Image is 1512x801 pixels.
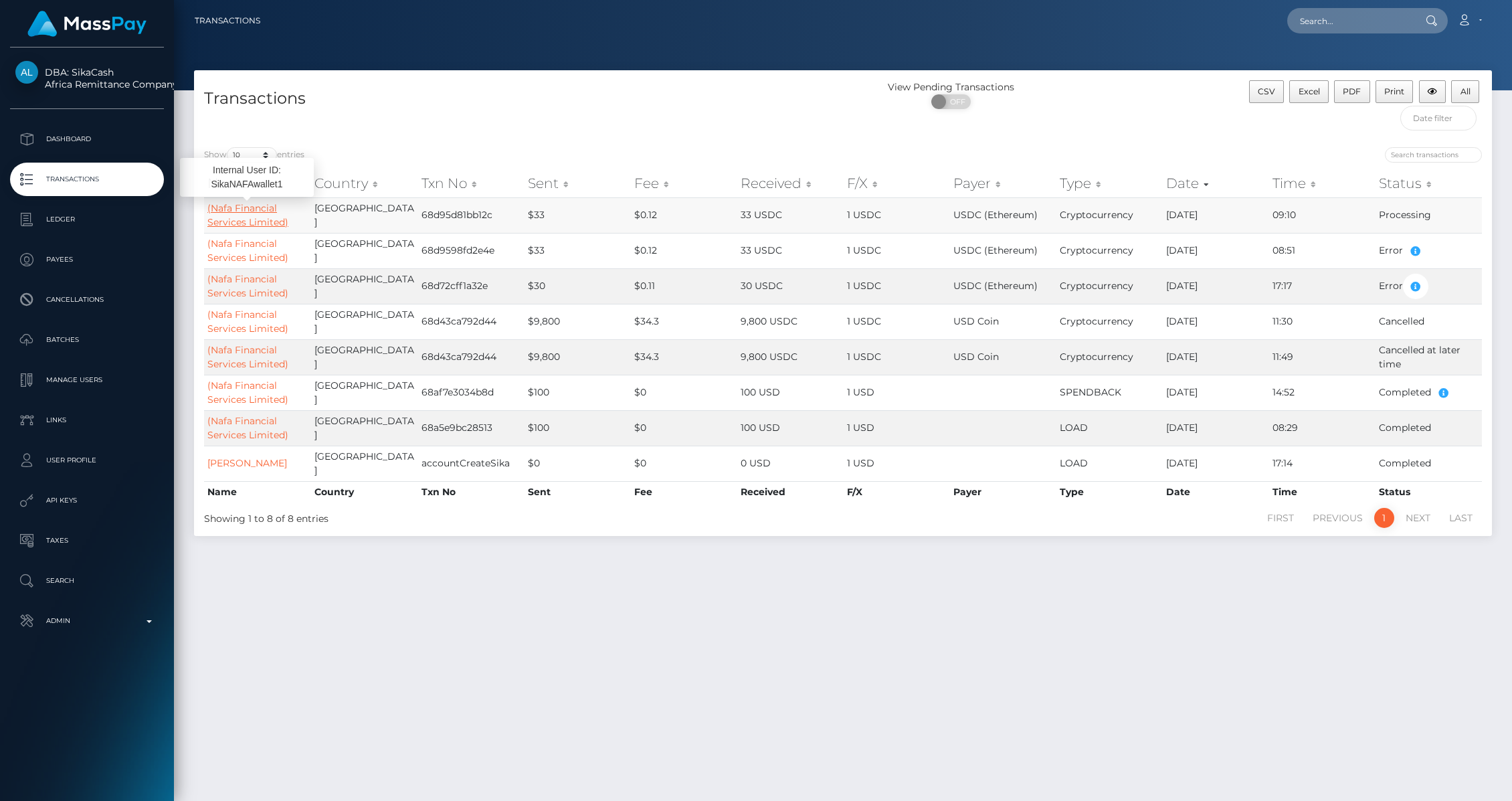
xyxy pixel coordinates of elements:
[418,197,525,233] td: 68d95d81bb12c
[10,363,164,397] a: Manage Users
[844,197,950,233] td: 1 USDC
[10,444,164,477] a: User Profile
[418,410,525,446] td: 68a5e9bc28513
[27,11,147,37] img: MassPay Logo
[1343,86,1361,96] span: PDF
[631,339,737,375] td: $34.3
[10,66,164,90] span: DBA: SikaCash Africa Remittance Company LLC
[418,375,525,410] td: 68af7e3034b8d
[207,202,288,228] a: (Nafa Financial Services Limited)
[1163,233,1269,268] td: [DATE]
[631,233,737,268] td: $0.12
[10,323,164,357] a: Batches
[1289,80,1329,103] button: Excel
[311,410,418,446] td: [GEOGRAPHIC_DATA]
[1163,481,1269,503] th: Date
[311,304,418,339] td: [GEOGRAPHIC_DATA]
[844,170,950,197] th: F/X: activate to sort column ascending
[204,481,311,503] th: Name
[737,410,844,446] td: 100 USD
[1258,86,1275,96] span: CSV
[844,339,950,375] td: 1 USDC
[1163,339,1269,375] td: [DATE]
[737,304,844,339] td: 9,800 USDC
[1056,481,1163,503] th: Type
[1376,339,1482,375] td: Cancelled at later time
[1269,481,1376,503] th: Time
[15,61,38,84] img: Africa Remittance Company LLC
[1376,410,1482,446] td: Completed
[737,170,844,197] th: Received: activate to sort column ascending
[737,339,844,375] td: 9,800 USDC
[844,268,950,304] td: 1 USDC
[15,129,159,149] p: Dashboard
[1269,233,1376,268] td: 08:51
[631,170,737,197] th: Fee: activate to sort column ascending
[1376,375,1482,410] td: Completed
[737,446,844,481] td: 0 USD
[10,163,164,196] a: Transactions
[1056,339,1163,375] td: Cryptocurrency
[418,268,525,304] td: 68d72cff1a32e
[418,481,525,503] th: Txn No
[311,339,418,375] td: [GEOGRAPHIC_DATA]
[1269,268,1376,304] td: 17:17
[207,344,288,370] a: (Nafa Financial Services Limited)
[1376,197,1482,233] td: Processing
[525,375,631,410] td: $100
[1269,339,1376,375] td: 11:49
[311,197,418,233] td: [GEOGRAPHIC_DATA]
[525,481,631,503] th: Sent
[418,339,525,375] td: 68d43ca792d44
[311,446,418,481] td: [GEOGRAPHIC_DATA]
[10,524,164,557] a: Taxes
[15,571,159,591] p: Search
[10,283,164,317] a: Cancellations
[843,80,1059,94] div: View Pending Transactions
[737,268,844,304] td: 30 USDC
[311,170,418,197] th: Country: activate to sort column ascending
[737,375,844,410] td: 100 USD
[631,304,737,339] td: $34.3
[525,170,631,197] th: Sent: activate to sort column ascending
[15,290,159,310] p: Cancellations
[737,481,844,503] th: Received
[1376,233,1482,268] td: Error
[180,158,314,197] div: Internal User ID: SikaNAFAwallet1
[1376,80,1414,103] button: Print
[844,410,950,446] td: 1 USD
[953,280,1038,292] span: USDC (Ethereum)
[1376,446,1482,481] td: Completed
[1249,80,1285,103] button: CSV
[1056,197,1163,233] td: Cryptocurrency
[1376,268,1482,304] td: Error
[631,268,737,304] td: $0.11
[953,315,999,327] span: USD Coin
[1269,446,1376,481] td: 17:14
[418,233,525,268] td: 68d9598fd2e4e
[311,268,418,304] td: [GEOGRAPHIC_DATA]
[525,268,631,304] td: $30
[1269,375,1376,410] td: 14:52
[1056,170,1163,197] th: Type: activate to sort column ascending
[1163,170,1269,197] th: Date: activate to sort column ascending
[1269,170,1376,197] th: Time: activate to sort column ascending
[1163,410,1269,446] td: [DATE]
[195,7,260,35] a: Transactions
[207,379,288,406] a: (Nafa Financial Services Limited)
[10,203,164,236] a: Ledger
[1376,170,1482,197] th: Status: activate to sort column ascending
[1419,80,1446,103] button: Column visibility
[525,446,631,481] td: $0
[1400,106,1477,130] input: Date filter
[1269,304,1376,339] td: 11:30
[207,238,288,264] a: (Nafa Financial Services Limited)
[15,410,159,430] p: Links
[10,564,164,598] a: Search
[15,491,159,511] p: API Keys
[1385,147,1482,163] input: Search transactions
[1460,86,1471,96] span: All
[204,507,725,526] div: Showing 1 to 8 of 8 entries
[1056,446,1163,481] td: LOAD
[953,244,1038,256] span: USDC (Ethereum)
